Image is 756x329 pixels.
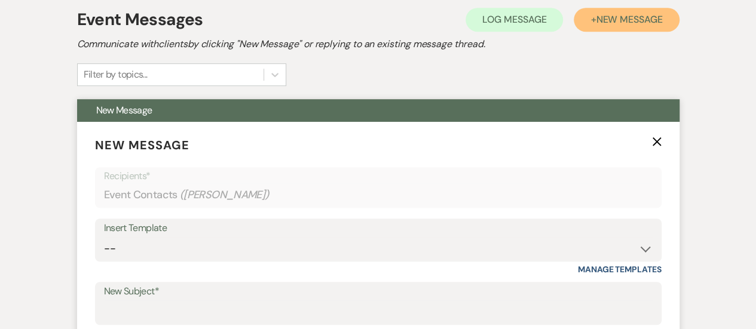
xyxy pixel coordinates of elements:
[104,283,653,300] label: New Subject*
[77,7,203,32] h1: Event Messages
[596,13,662,26] span: New Message
[578,264,662,275] a: Manage Templates
[104,183,653,207] div: Event Contacts
[77,37,680,51] h2: Communicate with clients by clicking "New Message" or replying to an existing message thread.
[96,104,152,116] span: New Message
[574,8,679,32] button: +New Message
[84,67,148,82] div: Filter by topics...
[466,8,563,32] button: Log Message
[95,137,189,153] span: New Message
[482,13,546,26] span: Log Message
[104,168,653,184] p: Recipients*
[104,220,653,237] div: Insert Template
[180,187,270,203] span: ( [PERSON_NAME] )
